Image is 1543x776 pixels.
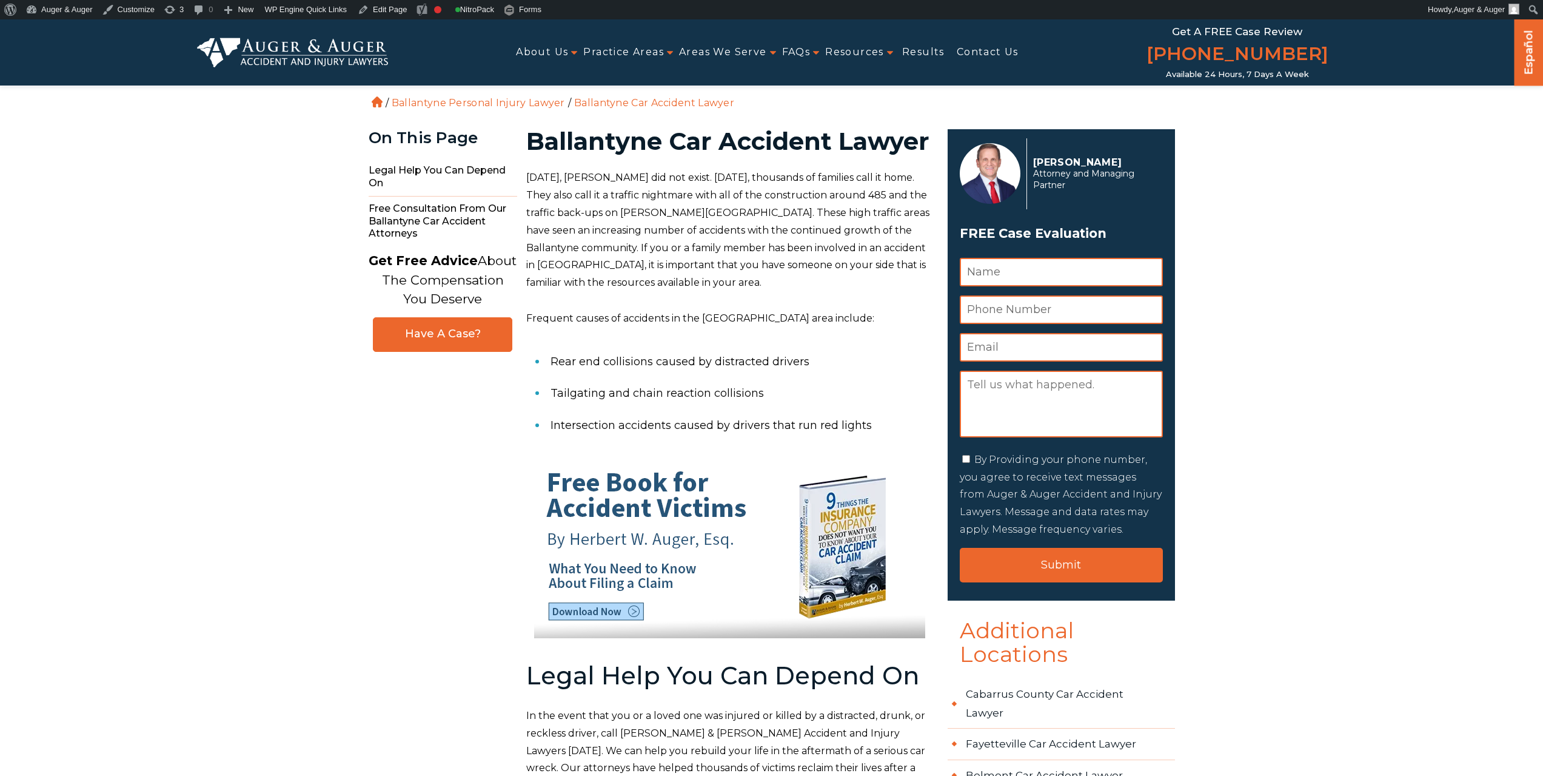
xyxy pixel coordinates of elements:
li: Ballantyne Car Accident Lawyer [571,97,737,109]
img: book-horizontal-banner [534,459,925,638]
a: Español [1519,19,1539,83]
a: Areas We Serve [679,39,767,66]
p: [PERSON_NAME] [1033,157,1156,168]
a: About Us [516,39,568,66]
span: Attorney and Managing Partner [1033,168,1156,191]
a: Home [372,96,383,107]
span: Auger & Auger [1453,5,1505,14]
li: Tailgating and chain reaction collisions [551,377,933,409]
a: [PHONE_NUMBER] [1146,41,1328,70]
strong: Get Free Advice [369,253,478,268]
li: Rear end collisions caused by distracted drivers [551,346,933,377]
span: Available 24 Hours, 7 Days a Week [1166,70,1309,79]
p: [DATE], [PERSON_NAME] did not exist. [DATE], thousands of families call it home. They also call i... [526,169,933,292]
p: Frequent causes of accidents in the [GEOGRAPHIC_DATA] area include: [526,310,933,328]
span: Get a FREE Case Review [1172,25,1302,38]
span: Legal Help You Can Depend On [369,158,517,197]
span: Have A Case? [386,327,500,341]
div: Focus keyphrase not set [434,6,441,13]
a: Cabarrus County Car Accident Lawyer [948,679,1175,729]
span: FREE Case Evaluation [960,222,1163,245]
a: Contact Us [957,39,1019,66]
a: Fayetteville Car Accident Lawyer [948,729,1175,760]
h1: Ballantyne Car Accident Lawyer [526,129,933,154]
a: Ballantyne Personal Injury Lawyer [392,97,565,109]
a: Resources [825,39,884,66]
a: Practice Areas [583,39,664,66]
li: Intersection accidents caused by drivers that run red lights [551,410,933,441]
img: Herbert Auger [960,143,1020,204]
p: About The Compensation You Deserve [369,251,517,309]
span: Free Consultation From Our Ballantyne Car Accident Attorneys [369,197,517,246]
h2: Legal Help You Can Depend On [526,663,933,689]
a: Have A Case? [373,317,512,352]
img: Auger & Auger Accident and Injury Lawyers Logo [197,38,389,67]
a: FAQs [782,39,811,66]
input: Email [960,333,1163,362]
span: Additional Locations [948,619,1175,679]
input: Phone Number [960,295,1163,324]
label: By Providing your phone number, you agree to receive text messages from Auger & Auger Accident an... [960,454,1162,535]
input: Name [960,258,1163,286]
div: On This Page [369,129,517,147]
input: Submit [960,548,1163,582]
a: Results [902,39,945,66]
